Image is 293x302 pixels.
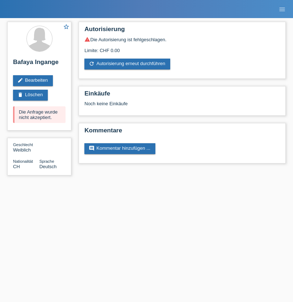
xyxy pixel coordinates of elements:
i: comment [89,145,95,151]
span: Geschlecht [13,143,33,147]
i: menu [279,6,286,13]
a: editBearbeiten [13,75,53,86]
a: refreshAutorisierung erneut durchführen [84,59,170,69]
i: warning [84,37,90,42]
a: menu [275,7,289,11]
h2: Kommentare [84,127,280,138]
div: Die Autorisierung ist fehlgeschlagen. [84,37,280,42]
div: Noch keine Einkäufe [84,101,280,112]
h2: Bafaya Ingange [13,59,66,69]
i: delete [17,92,23,98]
h2: Einkäufe [84,90,280,101]
div: Weiblich [13,142,39,153]
div: Die Anfrage wurde nicht akzeptiert. [13,106,66,123]
i: star_border [63,24,70,30]
i: edit [17,77,23,83]
i: refresh [89,61,95,67]
span: Deutsch [39,164,57,169]
a: deleteLöschen [13,90,48,101]
span: Schweiz [13,164,20,169]
span: Nationalität [13,159,33,163]
a: commentKommentar hinzufügen ... [84,143,155,154]
h2: Autorisierung [84,26,280,37]
span: Sprache [39,159,54,163]
a: star_border [63,24,70,31]
div: Limite: CHF 0.00 [84,42,280,53]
